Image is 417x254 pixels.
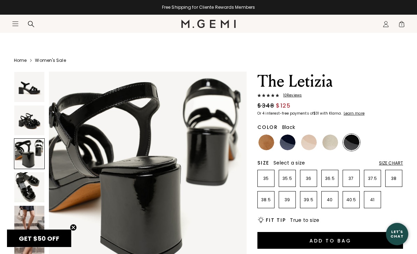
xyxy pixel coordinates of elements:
[257,102,274,110] span: $348
[258,197,274,203] p: 38.5
[344,135,359,150] img: Black
[343,111,365,116] a: Learn more
[386,230,408,238] div: Let's Chat
[258,176,274,181] p: 35
[279,93,302,97] span: 10 Review s
[364,176,381,181] p: 37.5
[257,232,403,249] button: Add to Bag
[257,72,403,91] h1: The Letizia
[14,58,27,63] a: Home
[320,111,343,116] klarna-placement-style-body: with Klarna
[322,135,338,150] img: Champagne
[257,111,313,116] klarna-placement-style-body: Or 4 interest-free payments of
[290,217,319,224] span: True to size
[300,197,317,203] p: 39.5
[12,20,19,27] button: Open site menu
[301,135,317,150] img: Sand
[14,72,44,102] img: The Letizia
[7,230,71,247] div: GET $50 OFFClose teaser
[273,159,305,166] span: Select a size
[386,176,402,181] p: 38
[257,124,278,130] h2: Color
[70,224,77,231] button: Close teaser
[398,22,405,29] span: 1
[35,58,66,63] a: Women's Sale
[279,176,295,181] p: 35.5
[343,176,359,181] p: 37
[322,197,338,203] p: 40
[364,197,381,203] p: 41
[344,111,365,116] klarna-placement-style-cta: Learn more
[379,160,403,166] div: Size Chart
[266,217,286,223] h2: Fit Tip
[181,20,236,28] img: M.Gemi
[313,111,319,116] klarna-placement-style-amount: $31
[257,93,403,99] a: 10Reviews
[19,234,59,243] span: GET $50 OFF
[300,176,317,181] p: 36
[322,176,338,181] p: 36.5
[280,135,295,150] img: Navy
[14,206,44,236] img: The Letizia
[257,160,269,166] h2: Size
[279,197,295,203] p: 39
[14,172,44,202] img: The Letizia
[343,197,359,203] p: 40.5
[282,124,295,131] span: Black
[14,106,44,136] img: The Letizia
[276,102,291,110] span: $125
[258,135,274,150] img: Luggage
